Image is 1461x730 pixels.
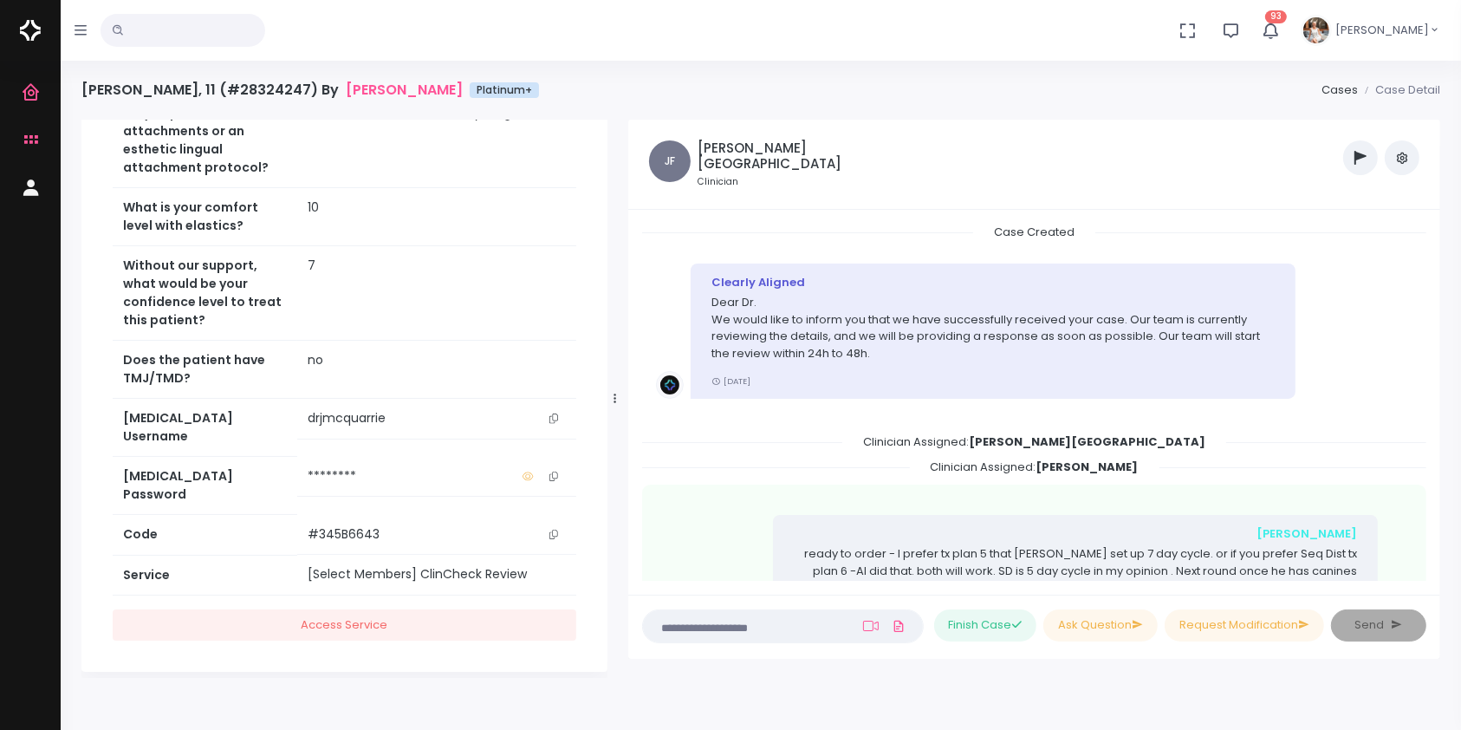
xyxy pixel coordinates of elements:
[711,375,750,387] small: [DATE]
[113,457,297,515] th: [MEDICAL_DATA] Password
[81,120,607,678] div: scrollable content
[711,274,1275,291] div: Clearly Aligned
[113,246,297,341] th: Without our support, what would be your confidence level to treat this patient?
[113,555,297,595] th: Service
[969,433,1205,450] b: [PERSON_NAME][GEOGRAPHIC_DATA]
[1321,81,1358,98] a: Cases
[297,188,576,246] td: 10
[297,94,576,188] td: Buccal attachments - 7 days aligner
[297,515,576,555] td: #345B6643
[297,341,576,399] td: no
[934,609,1036,642] button: Finish Case
[113,609,576,642] a: Access Service
[297,399,576,439] td: drjmcquarrie
[113,341,297,399] th: Does the patient have TMJ/TMD?
[649,140,691,182] span: JF
[1358,81,1440,99] li: Case Detail
[113,188,297,246] th: What is your comfort level with elastics?
[297,246,576,341] td: 7
[113,399,297,457] th: [MEDICAL_DATA] Username
[889,610,910,642] a: Add Files
[1036,459,1139,475] b: [PERSON_NAME]
[698,175,892,189] small: Clinician
[1265,10,1287,23] span: 93
[113,94,297,188] th: Do you prefer buccal attachments or an esthetic lingual attachment protocol?
[794,545,1357,596] p: ready to order - I prefer tx plan 5 that [PERSON_NAME] set up 7 day cycle. or if you prefer Seq D...
[1043,609,1158,642] button: Ask Question
[470,82,539,98] span: Platinum+
[711,294,1275,362] p: Dear Dr. We would like to inform you that we have successfully received your case. Our team is cu...
[842,428,1226,455] span: Clinician Assigned:
[346,81,463,98] a: [PERSON_NAME]
[698,140,892,172] h5: [PERSON_NAME][GEOGRAPHIC_DATA]
[860,619,882,633] a: Add Loom Video
[1301,15,1332,46] img: Header Avatar
[973,218,1095,245] span: Case Created
[20,12,41,49] img: Logo Horizontal
[794,525,1357,543] div: [PERSON_NAME]
[1165,609,1324,642] button: Request Modification
[113,515,297,555] th: Code
[81,81,539,98] h4: [PERSON_NAME], 11 (#28324247) By
[910,453,1159,480] span: Clinician Assigned:
[1335,22,1429,39] span: [PERSON_NAME]
[308,565,566,583] div: [Select Members] ClinCheck Review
